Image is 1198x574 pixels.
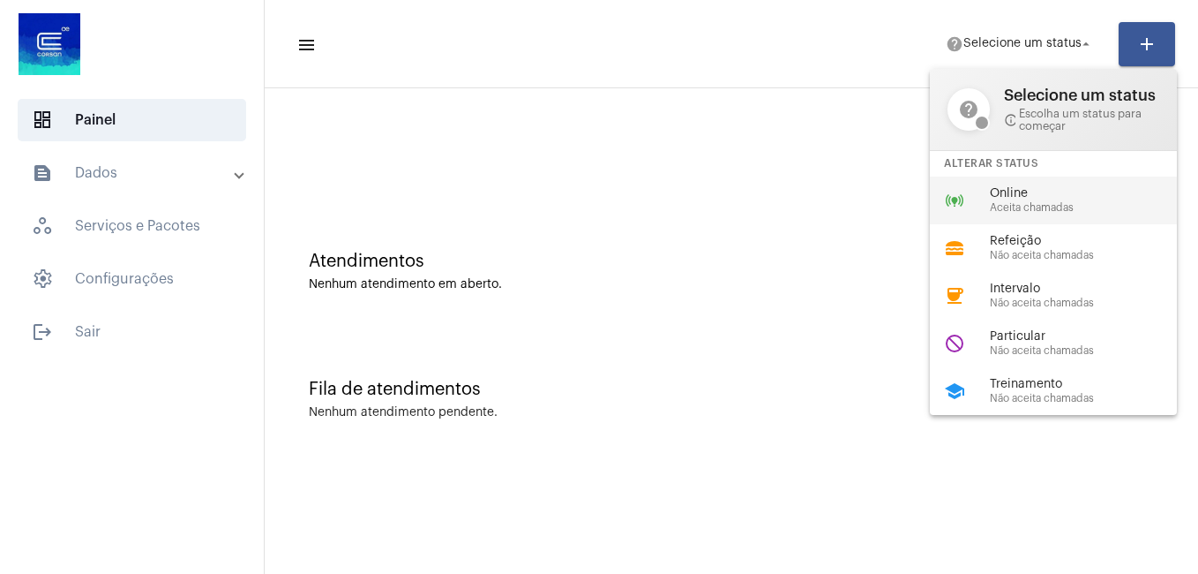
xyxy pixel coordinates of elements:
span: Intervalo [990,283,1191,296]
mat-icon: info_outline [1004,113,1015,127]
span: Particular [990,330,1191,344]
span: Escolha um status para começar [1004,108,1159,132]
span: Selecione um status [1004,87,1159,104]
mat-icon: help [947,88,990,131]
span: Refeição [990,235,1191,248]
mat-icon: lunch_dining [944,238,965,259]
mat-icon: coffee [944,285,965,306]
span: Treinamento [990,378,1191,391]
span: Online [990,187,1191,200]
mat-icon: school [944,381,965,402]
mat-icon: online_prediction [944,190,965,211]
span: Aceita chamadas [990,202,1191,214]
mat-icon: do_not_disturb [944,333,965,354]
span: Não aceita chamadas [990,345,1191,357]
span: Não aceita chamadas [990,298,1191,309]
div: Alterar Status [930,151,1177,177]
span: Não aceita chamadas [990,250,1191,261]
span: Não aceita chamadas [990,393,1191,404]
